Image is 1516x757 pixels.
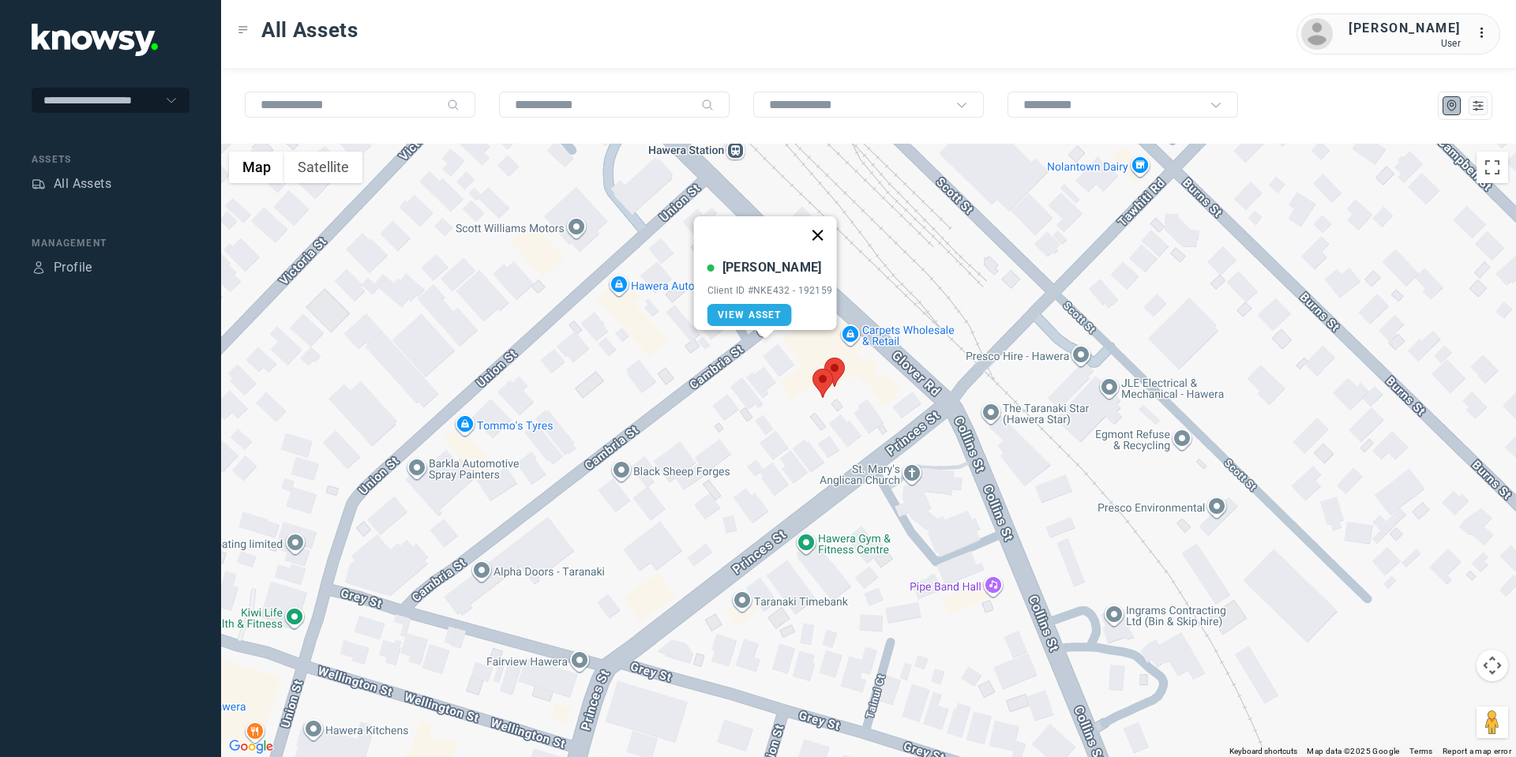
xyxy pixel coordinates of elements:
[1443,747,1511,755] a: Report a map error
[798,216,836,254] button: Close
[261,16,358,44] span: All Assets
[54,174,111,193] div: All Assets
[1349,19,1461,38] div: [PERSON_NAME]
[1301,18,1333,50] img: avatar.png
[1229,746,1297,757] button: Keyboard shortcuts
[1477,27,1493,39] tspan: ...
[32,24,158,56] img: Application Logo
[32,260,46,275] div: Profile
[1471,99,1485,113] div: List
[32,152,189,167] div: Assets
[1477,24,1495,45] div: :
[701,99,714,111] div: Search
[722,258,822,277] div: [PERSON_NAME]
[1477,152,1508,183] button: Toggle fullscreen view
[1307,747,1399,755] span: Map data ©2025 Google
[238,24,249,36] div: Toggle Menu
[1477,24,1495,43] div: :
[1477,650,1508,681] button: Map camera controls
[32,177,46,191] div: Assets
[32,236,189,250] div: Management
[225,736,277,757] img: Google
[1409,747,1433,755] a: Terms (opens in new tab)
[32,258,92,277] a: ProfileProfile
[225,736,277,757] a: Open this area in Google Maps (opens a new window)
[229,152,284,183] button: Show street map
[54,258,92,277] div: Profile
[447,99,460,111] div: Search
[1477,706,1508,738] button: Drag Pegman onto the map to open Street View
[284,152,362,183] button: Show satellite imagery
[707,285,833,296] div: Client ID #NKE432 - 192159
[1349,38,1461,49] div: User
[1445,99,1459,113] div: Map
[718,309,782,320] span: View Asset
[707,304,792,326] a: View Asset
[32,174,111,193] a: AssetsAll Assets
